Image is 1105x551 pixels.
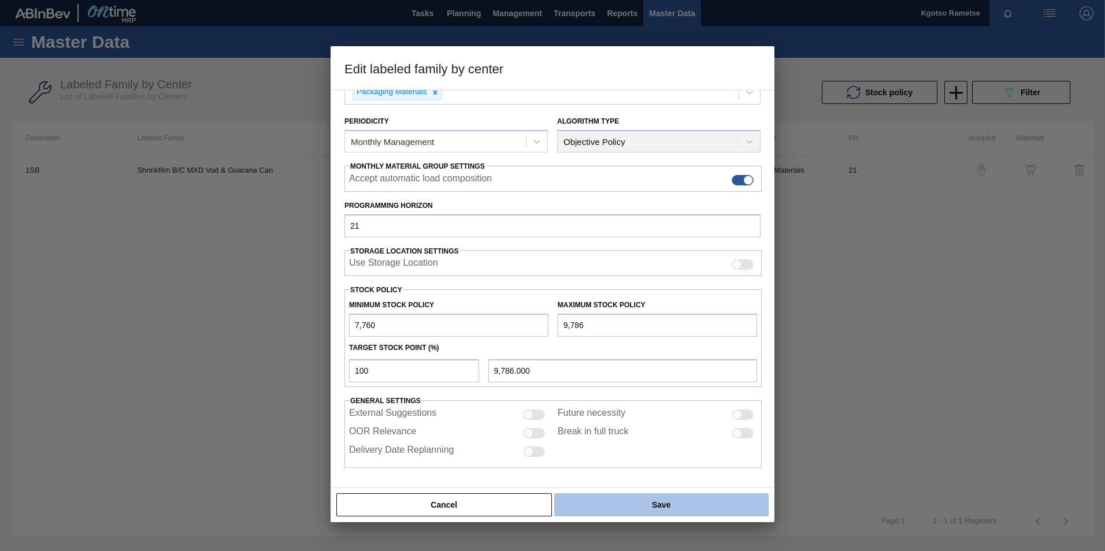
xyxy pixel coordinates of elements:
[349,258,438,271] label: When enabled, the system will display stocks from different storage locations.
[349,301,434,309] label: Minimum Stock Policy
[558,301,646,309] label: Maximum Stock Policy
[336,493,552,516] button: Cancel
[557,117,619,125] label: Algorithm Type
[350,286,402,294] label: Stock Policy
[350,397,421,405] span: General settings
[349,445,454,459] label: Delivery Date Replanning
[350,247,459,255] span: Storage Location Settings
[349,408,436,422] label: External Suggestions
[349,344,439,352] label: Target Stock Point (%)
[349,426,417,440] label: OOR Relevance
[554,493,769,516] button: Save
[350,162,485,170] span: Monthly Material Group Settings
[344,117,389,125] label: Periodicity
[344,198,761,214] label: Programming Horizon
[351,137,434,147] div: Monthly Management
[558,426,629,440] label: Break in full truck
[349,173,492,187] label: Accept automatic load composition
[353,85,429,99] div: Packaging Materials
[558,408,625,422] label: Future necessity
[331,46,774,90] h3: Edit labeled family by center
